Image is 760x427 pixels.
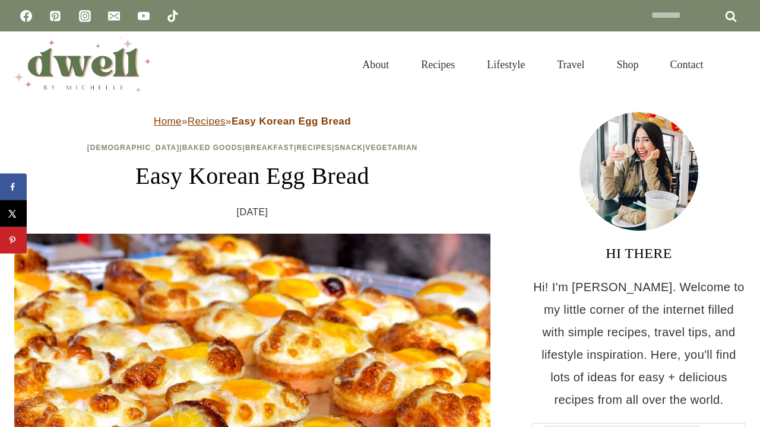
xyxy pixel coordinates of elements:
[296,144,332,152] a: Recipes
[365,144,417,152] a: Vegetarian
[237,203,268,221] time: [DATE]
[346,44,720,85] nav: Primary Navigation
[14,37,151,92] img: DWELL by michelle
[541,44,600,85] a: Travel
[532,243,746,264] h3: HI THERE
[600,44,654,85] a: Shop
[726,55,746,75] button: View Search Form
[14,158,490,194] h1: Easy Korean Egg Bread
[14,4,38,28] a: Facebook
[154,116,182,127] a: Home
[102,4,126,28] a: Email
[161,4,185,28] a: TikTok
[43,4,67,28] a: Pinterest
[232,116,351,127] strong: Easy Korean Egg Bread
[334,144,363,152] a: Snack
[471,44,541,85] a: Lifestyle
[182,144,243,152] a: Baked Goods
[154,116,351,127] span: » »
[73,4,97,28] a: Instagram
[87,144,418,152] span: | | | | |
[654,44,720,85] a: Contact
[87,144,180,152] a: [DEMOGRAPHIC_DATA]
[132,4,156,28] a: YouTube
[405,44,471,85] a: Recipes
[346,44,405,85] a: About
[245,144,294,152] a: Breakfast
[188,116,226,127] a: Recipes
[532,276,746,411] p: Hi! I'm [PERSON_NAME]. Welcome to my little corner of the internet filled with simple recipes, tr...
